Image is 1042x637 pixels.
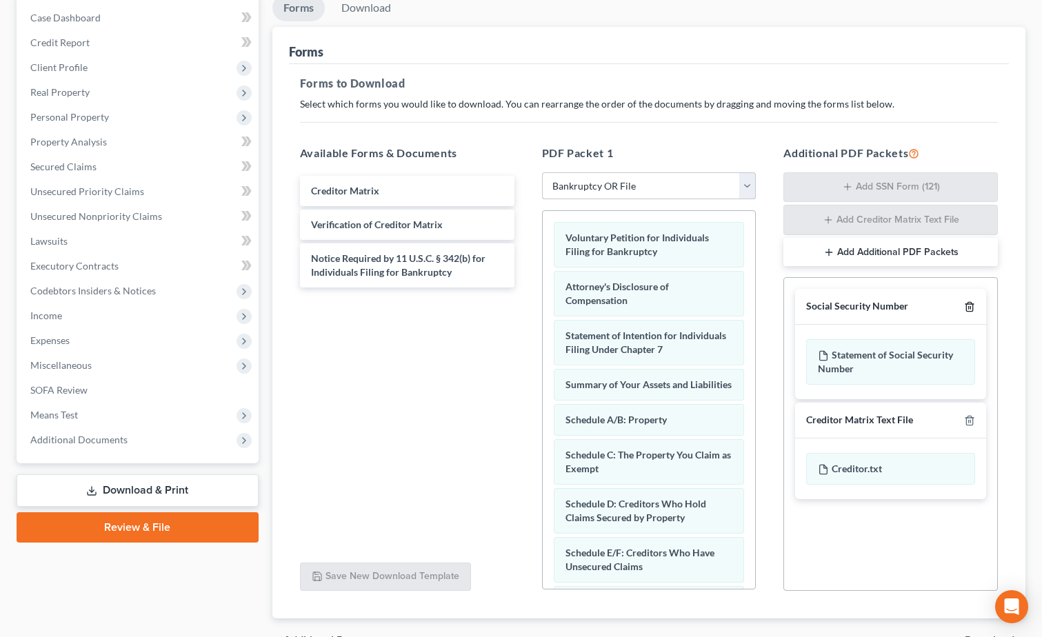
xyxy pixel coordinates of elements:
a: Download & Print [17,474,259,507]
h5: Available Forms & Documents [300,145,514,161]
span: Credit Report [30,37,90,48]
span: Schedule D: Creditors Who Hold Claims Secured by Property [565,498,706,523]
span: Expenses [30,334,70,346]
a: Unsecured Nonpriority Claims [19,204,259,229]
div: Creditor Matrix Text File [806,414,913,427]
span: Case Dashboard [30,12,101,23]
div: Forms [289,43,323,60]
span: Personal Property [30,111,109,123]
span: Summary of Your Assets and Liabilities [565,378,732,390]
a: Case Dashboard [19,6,259,30]
span: Lawsuits [30,235,68,247]
h5: Forms to Download [300,75,998,92]
span: Verification of Creditor Matrix [311,219,443,230]
span: Schedule C: The Property You Claim as Exempt [565,449,731,474]
div: Social Security Number [806,300,908,313]
span: Voluntary Petition for Individuals Filing for Bankruptcy [565,232,709,257]
span: Schedule E/F: Creditors Who Have Unsecured Claims [565,547,714,572]
span: Real Property [30,86,90,98]
a: Review & File [17,512,259,543]
a: Credit Report [19,30,259,55]
span: Schedule A/B: Property [565,414,667,425]
span: Creditor Matrix [311,185,379,196]
span: Means Test [30,409,78,421]
span: Codebtors Insiders & Notices [30,285,156,296]
span: Additional Documents [30,434,128,445]
button: Add SSN Form (121) [783,172,998,203]
span: Unsecured Priority Claims [30,185,144,197]
div: Statement of Social Security Number [806,339,975,385]
span: Property Analysis [30,136,107,148]
span: Unsecured Nonpriority Claims [30,210,162,222]
span: Client Profile [30,61,88,73]
button: Add Creditor Matrix Text File [783,205,998,235]
span: Executory Contracts [30,260,119,272]
span: Attorney's Disclosure of Compensation [565,281,669,306]
div: Open Intercom Messenger [995,590,1028,623]
span: SOFA Review [30,384,88,396]
button: Add Additional PDF Packets [783,238,998,267]
button: Save New Download Template [300,563,471,591]
a: Property Analysis [19,130,259,154]
span: Miscellaneous [30,359,92,371]
span: Income [30,310,62,321]
a: Executory Contracts [19,254,259,279]
a: Secured Claims [19,154,259,179]
h5: Additional PDF Packets [783,145,998,161]
span: Notice Required by 11 U.S.C. § 342(b) for Individuals Filing for Bankruptcy [311,252,485,278]
div: Creditor.txt [806,453,975,485]
h5: PDF Packet 1 [542,145,757,161]
a: Lawsuits [19,229,259,254]
a: SOFA Review [19,378,259,403]
span: Statement of Intention for Individuals Filing Under Chapter 7 [565,330,726,355]
span: Secured Claims [30,161,97,172]
p: Select which forms you would like to download. You can rearrange the order of the documents by dr... [300,97,998,111]
a: Unsecured Priority Claims [19,179,259,204]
